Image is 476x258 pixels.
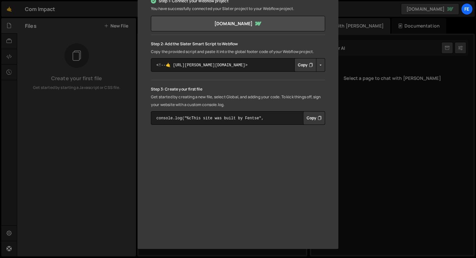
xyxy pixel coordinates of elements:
[303,111,325,125] button: Copy
[151,40,325,48] p: Step 2: Add the Slater Smart Script to Webflow
[461,3,473,15] a: Fe
[151,58,325,72] textarea: <!--🤙 [URL][PERSON_NAME][DOMAIN_NAME]> <script>document.addEventListener("DOMContentLoaded", func...
[294,58,316,72] button: Copy
[151,93,325,109] p: Get started by creating a new file, select Global, and adding your code. To kick things off, sign...
[151,139,325,237] iframe: YouTube video player
[294,58,325,72] div: Button group with nested dropdown
[303,111,325,125] div: Button group with nested dropdown
[151,5,325,13] p: You have successfully connected your Slater project to your Webflow project.
[151,16,325,31] a: [DOMAIN_NAME]
[151,48,325,56] p: Copy the provided script and paste it into the global footer code of your Webflow project.
[151,111,325,125] textarea: console.log("%cThis site was built by Fentse", "background:blue;color:#fff;padding: 8px;");
[151,85,325,93] p: Step 3: Create your first file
